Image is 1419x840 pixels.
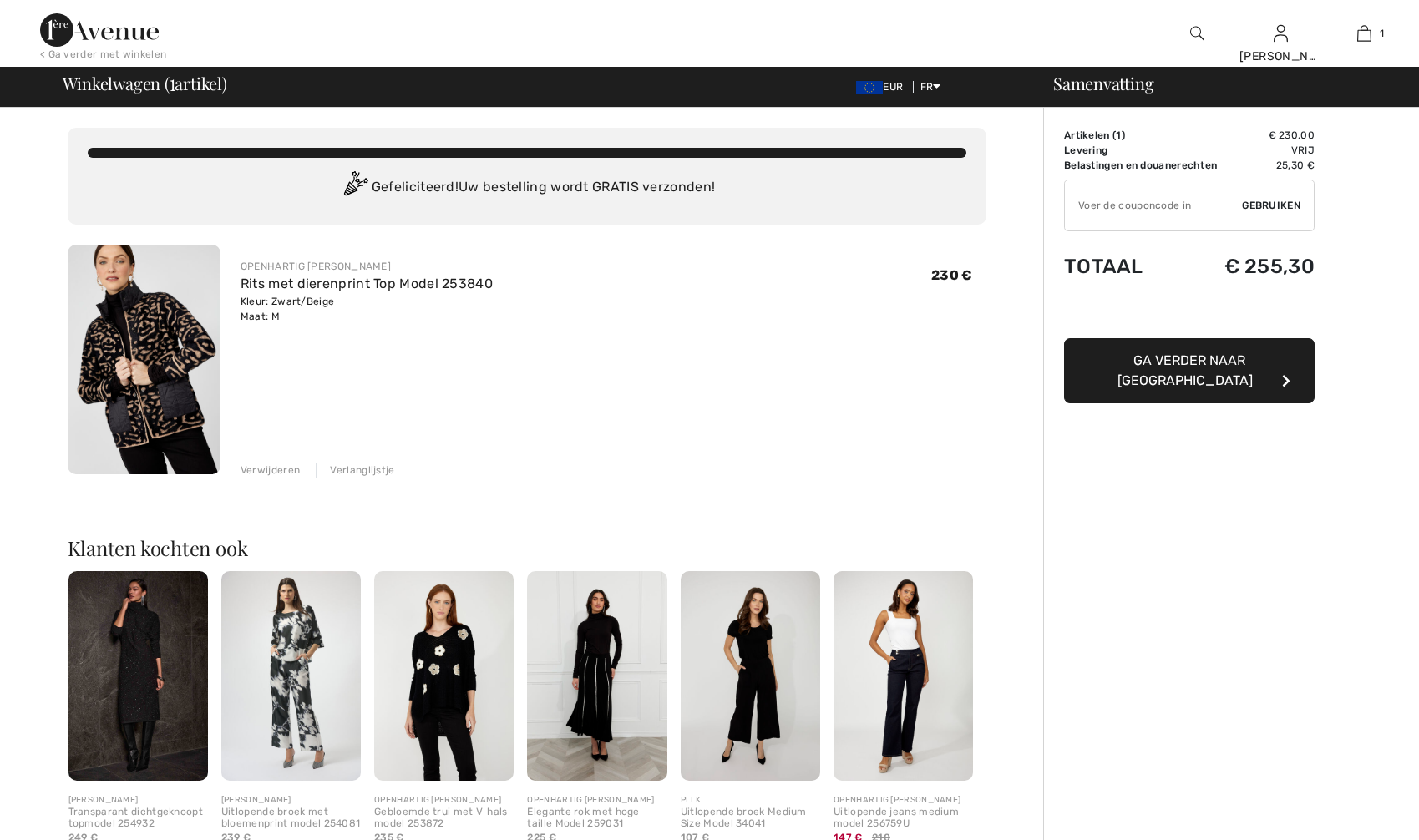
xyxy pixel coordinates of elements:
[170,71,175,93] span: 1
[681,807,820,830] div: Uitlopende broek Medium Size Model 34041
[1064,238,1222,295] td: Totaal
[40,47,166,62] div: < Ga verder met winkelen
[40,13,159,47] img: 1e Laan
[931,267,973,283] span: 230 €
[527,807,666,830] div: Elegante rok met hoge taille Model 259031
[68,245,220,474] img: Rits met dierenprint Top Model 253840
[1222,238,1315,295] td: € 255,30
[1033,75,1409,92] div: Samenvatting
[1065,180,1242,230] input: Code promo
[338,171,372,205] img: Congratulation2.svg
[68,571,208,781] img: Transparant dichtgeknoopt topmodel 254932
[1064,158,1222,173] td: Belastingen en douanerechten
[316,463,394,478] div: Verlanglijstje
[834,807,973,830] div: Uitlopende jeans medium model 256759U
[1117,352,1253,388] span: Ga verder naar [GEOGRAPHIC_DATA]
[1064,295,1315,332] iframe: PayPal
[374,807,514,830] div: Gebloemde trui met V-hals model 253872
[221,571,361,781] img: Uitlopende broek met bloemenprint model 254081
[1116,129,1121,141] span: 1
[63,72,170,94] font: Winkelwagen (
[1357,23,1371,43] img: Mijn winkelwagen
[175,72,226,94] font: artikel)
[221,807,361,830] div: Uitlopende broek met bloemenprint model 254081
[1222,143,1315,158] td: Vrij
[241,296,334,322] font: Kleur: Zwart/Beige Maat: M
[372,179,715,195] font: Gefeliciteerd! Uw bestelling wordt GRATIS verzonden!
[1323,23,1405,43] a: 1
[856,81,910,93] span: EUR
[1380,26,1384,41] span: 1
[1190,23,1204,43] img: onderzoek
[1222,128,1315,143] td: € 230,00
[241,276,493,291] a: Rits met dierenprint Top Model 253840
[834,794,973,807] div: OPENHARTIG [PERSON_NAME]
[68,538,986,558] h2: Klanten kochten ook
[68,794,208,807] div: [PERSON_NAME]
[221,794,361,807] div: [PERSON_NAME]
[681,571,820,781] img: Uitlopende broek Medium Size Model 34041
[1064,129,1122,141] font: Artikelen (
[241,259,493,274] div: OPENHARTIG [PERSON_NAME]
[1274,25,1288,41] a: Se connecter
[374,794,514,807] div: OPENHARTIG [PERSON_NAME]
[527,571,666,781] img: Elegante rok met hoge taille Model 259031
[1064,143,1222,158] td: Levering
[68,807,208,830] div: Transparant dichtgeknoopt topmodel 254932
[834,571,973,781] img: Uitlopende jeans medium model 256759U
[681,794,820,807] div: PLI K
[1222,158,1315,173] td: 25,30 €
[1239,48,1321,65] div: [PERSON_NAME]
[1064,338,1315,403] button: Ga verder naar [GEOGRAPHIC_DATA]
[527,794,666,807] div: OPENHARTIG [PERSON_NAME]
[1242,198,1300,213] span: Gebruiken
[1064,128,1222,143] td: )
[374,571,514,781] img: Gebloemde trui met V-hals model 253872
[856,81,883,94] img: Euro
[241,463,300,478] div: Verwijderen
[920,81,934,93] font: FR
[1274,23,1288,43] img: Mijn info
